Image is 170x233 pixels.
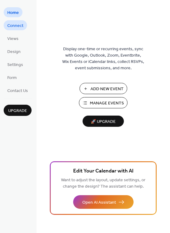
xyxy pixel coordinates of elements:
button: Manage Events [79,97,127,108]
a: Design [4,46,24,56]
span: Form [7,75,17,81]
span: Contact Us [7,88,28,94]
span: Views [7,36,19,42]
span: Upgrade [8,108,27,114]
span: Settings [7,62,23,68]
a: Views [4,33,22,43]
button: Add New Event [80,83,127,94]
span: Want to adjust the layout, update settings, or change the design? The assistant can help. [61,176,145,191]
span: 🚀 Upgrade [86,118,120,126]
span: Connect [7,23,23,29]
a: Settings [4,59,27,69]
button: Open AI Assistant [73,195,134,209]
span: Home [7,10,19,16]
a: Contact Us [4,85,32,95]
span: Edit Your Calendar with AI [73,167,134,176]
span: Manage Events [90,100,124,107]
span: Open AI Assistant [82,199,116,206]
span: Display one-time or recurring events, sync with Google, Outlook, Zoom, Eventbrite, Wix Events or ... [62,46,144,71]
span: Design [7,49,21,55]
a: Connect [4,20,27,30]
button: 🚀 Upgrade [83,116,124,127]
a: Form [4,72,20,82]
a: Home [4,7,22,17]
span: Add New Event [90,86,124,92]
button: Upgrade [4,105,32,116]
